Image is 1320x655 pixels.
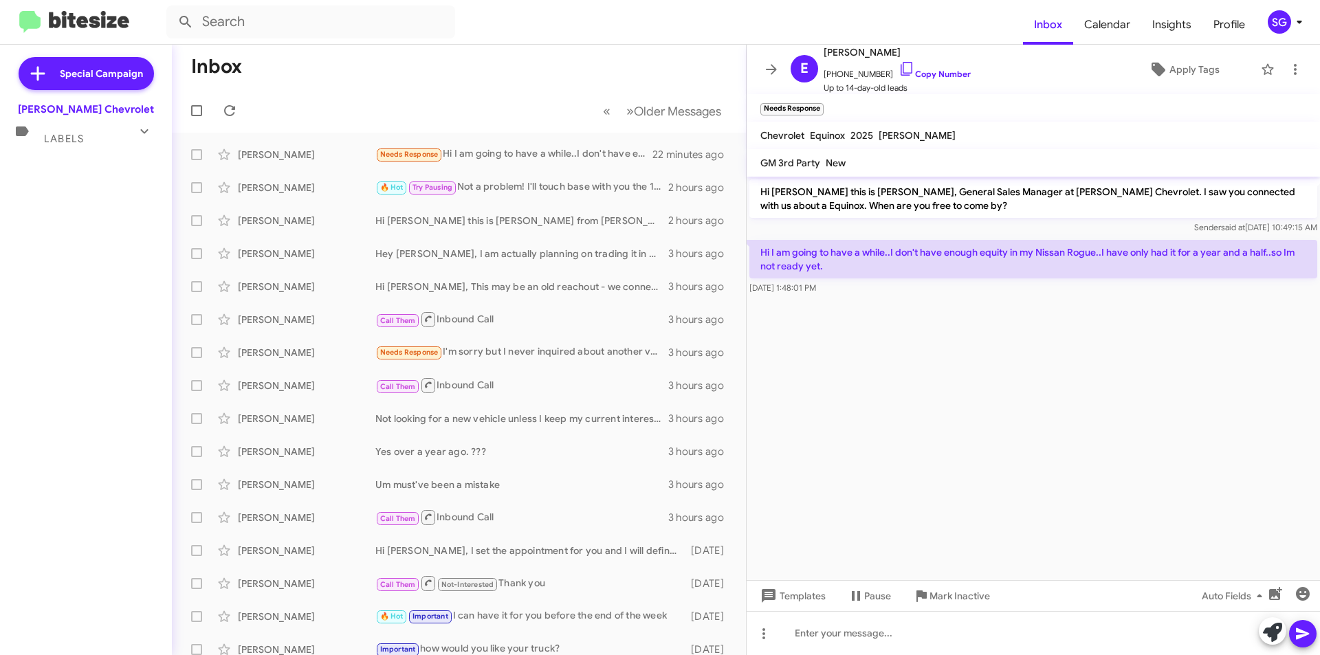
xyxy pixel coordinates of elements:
div: 3 hours ago [668,280,735,293]
span: Chevrolet [760,129,804,142]
span: Apply Tags [1169,57,1220,82]
div: Um must've been a mistake [375,478,668,491]
span: Sender [DATE] 10:49:15 AM [1194,222,1317,232]
div: Inbound Call [375,377,668,394]
span: « [603,102,610,120]
span: Up to 14-day-old leads [824,81,971,95]
span: [DATE] 1:48:01 PM [749,282,816,293]
div: 3 hours ago [668,511,735,524]
span: 2025 [850,129,873,142]
div: [PERSON_NAME] [238,544,375,557]
div: [PERSON_NAME] [238,346,375,359]
div: Hi [PERSON_NAME], I set the appointment for you and I will definitely see you [DATE]. Our address... [375,544,684,557]
span: [PERSON_NAME] [824,44,971,60]
input: Search [166,5,455,38]
div: Yes over a year ago. ??? [375,445,668,458]
div: Thank you [375,575,684,592]
span: said at [1221,222,1245,232]
div: [PERSON_NAME] [238,412,375,425]
a: Copy Number [899,69,971,79]
button: SG [1256,10,1305,34]
div: 3 hours ago [668,346,735,359]
span: Call Them [380,514,416,523]
span: GM 3rd Party [760,157,820,169]
div: Not looking for a new vehicle unless I keep my current interest rate. [375,412,668,425]
span: 🔥 Hot [380,183,404,192]
span: Labels [44,133,84,145]
div: [PERSON_NAME] [238,280,375,293]
div: [PERSON_NAME] [238,445,375,458]
button: Next [618,97,729,125]
div: Inbound Call [375,311,668,328]
div: 3 hours ago [668,313,735,326]
a: Insights [1141,5,1202,45]
small: Needs Response [760,103,824,115]
div: 3 hours ago [668,247,735,260]
div: [PERSON_NAME] [238,313,375,326]
a: Inbox [1023,5,1073,45]
span: Needs Response [380,150,439,159]
span: Mark Inactive [929,584,990,608]
div: SG [1268,10,1291,34]
div: Inbound Call [375,509,668,526]
button: Previous [595,97,619,125]
span: Special Campaign [60,67,143,80]
span: Call Them [380,580,416,589]
button: Apply Tags [1113,57,1254,82]
span: Call Them [380,316,416,325]
div: Not a problem! I'll touch base with you the 16th! [375,179,668,195]
span: 🔥 Hot [380,612,404,621]
span: Auto Fields [1202,584,1268,608]
a: Special Campaign [19,57,154,90]
div: [PERSON_NAME] [238,247,375,260]
span: Templates [758,584,826,608]
div: 3 hours ago [668,412,735,425]
span: » [626,102,634,120]
div: 3 hours ago [668,445,735,458]
button: Auto Fields [1191,584,1279,608]
div: Hi [PERSON_NAME] this is [PERSON_NAME] from [PERSON_NAME] in [GEOGRAPHIC_DATA], This is my cell n... [375,214,668,227]
span: Needs Response [380,348,439,357]
div: [DATE] [684,610,735,623]
div: [PERSON_NAME] [238,478,375,491]
div: Hey [PERSON_NAME], I am actually planning on trading it in at [PERSON_NAME] Nissan of Stanhope, g... [375,247,668,260]
button: Mark Inactive [902,584,1001,608]
span: Try Pausing [412,183,452,192]
div: Hi I am going to have a while..I don't have enough equity in my Nissan Rogue..I have only had it ... [375,146,652,162]
span: Important [412,612,448,621]
a: Calendar [1073,5,1141,45]
div: [PERSON_NAME] [238,379,375,392]
span: Pause [864,584,891,608]
span: Equinox [810,129,845,142]
div: I'm sorry but I never inquired about another vehicle I'm happy with the one that I have. [375,344,668,360]
div: 3 hours ago [668,478,735,491]
div: [PERSON_NAME] [238,511,375,524]
p: Hi I am going to have a while..I don't have enough equity in my Nissan Rogue..I have only had it ... [749,240,1317,278]
span: New [826,157,846,169]
div: [PERSON_NAME] [238,214,375,227]
div: I can have it for you before the end of the week [375,608,684,624]
button: Templates [747,584,837,608]
p: Hi [PERSON_NAME] this is [PERSON_NAME], General Sales Manager at [PERSON_NAME] Chevrolet. I saw y... [749,179,1317,218]
div: 3 hours ago [668,379,735,392]
div: [DATE] [684,544,735,557]
div: [PERSON_NAME] [238,610,375,623]
a: Profile [1202,5,1256,45]
span: Important [380,645,416,654]
span: Not-Interested [441,580,494,589]
div: Hi [PERSON_NAME], This may be an old reachout - we connected in the fall of 2022 and purchased a ... [375,280,668,293]
div: [DATE] [684,577,735,590]
span: [PHONE_NUMBER] [824,60,971,81]
div: 2 hours ago [668,181,735,195]
nav: Page navigation example [595,97,729,125]
h1: Inbox [191,56,242,78]
div: [PERSON_NAME] [238,577,375,590]
button: Pause [837,584,902,608]
div: [PERSON_NAME] [238,148,375,162]
span: E [800,58,808,80]
div: 2 hours ago [668,214,735,227]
